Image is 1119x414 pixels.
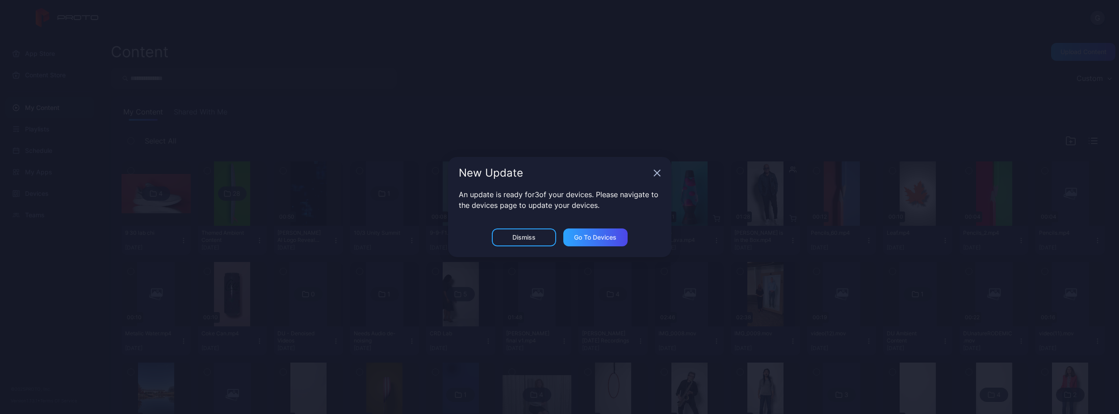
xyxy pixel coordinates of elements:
[459,168,650,178] div: New Update
[492,228,556,246] button: Dismiss
[512,234,536,241] div: Dismiss
[574,234,616,241] div: Go to devices
[563,228,628,246] button: Go to devices
[459,189,661,211] p: An update is ready for 3 of your devices. Please navigate to the devices page to update your devi...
